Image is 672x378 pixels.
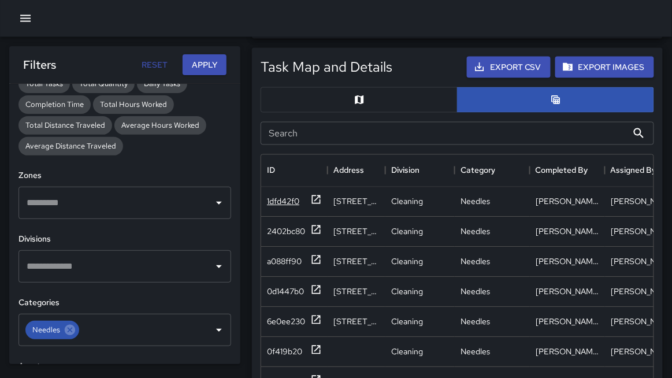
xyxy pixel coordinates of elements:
div: 1110 Howard Street [333,256,380,268]
div: Katherine Treminio [536,346,599,358]
h6: Divisions [18,233,231,246]
div: Needles [25,321,79,339]
div: 1121 Folsom Street [333,196,380,207]
div: Cleaning [391,226,423,238]
div: ID [267,154,275,187]
span: Average Hours Worked [114,120,206,130]
button: 0f419b20 [267,344,322,359]
button: Open [211,195,227,211]
span: Daily Tasks [137,79,187,88]
button: Table [457,87,654,113]
div: ID [261,154,328,187]
div: Needles [461,346,490,358]
button: Export Images [555,57,654,78]
div: Cleaning [391,316,423,328]
div: Average Hours Worked [114,116,206,135]
button: 0d1447b0 [267,284,322,299]
div: Needles [461,226,490,238]
span: Total Quantity [72,79,135,88]
button: 6e0ee230 [267,314,322,329]
h6: Filters [23,55,56,74]
div: Category [455,154,530,187]
button: Open [211,322,227,338]
div: a088ff90 [267,256,302,268]
div: Cleaning [391,256,423,268]
h6: Assets [18,360,231,373]
div: 2402bc80 [267,226,305,238]
div: Katherine Treminio [536,256,599,268]
span: Needles [25,323,67,336]
div: 6e0ee230 [267,316,305,328]
div: Needles [461,256,490,268]
span: Average Distance Traveled [18,141,123,151]
svg: Table [550,94,562,106]
button: 2402bc80 [267,224,322,239]
div: Katherine Treminio [536,196,599,207]
h6: Zones [18,169,231,182]
div: Needles [461,316,490,328]
div: Assigned By [611,154,656,187]
div: 0f419b20 [267,346,302,358]
div: Cleaning [391,196,423,207]
div: 1dfd42f0 [267,196,299,207]
div: Cleaning [391,286,423,298]
div: Daily Tasks [137,75,187,93]
button: Export CSV [467,57,551,78]
div: Bryan Alexander [536,226,599,238]
span: Total Tasks [18,79,70,88]
div: 582 Natoma Street [333,226,380,238]
div: Completed By [530,154,605,187]
button: Map [261,87,458,113]
div: Average Distance Traveled [18,137,123,155]
div: Katherine Treminio [536,316,599,328]
div: 195 7th Street [333,286,380,298]
div: Total Quantity [72,75,135,93]
div: Total Tasks [18,75,70,93]
div: 625b Natoma Street [333,316,380,328]
div: Total Hours Worked [93,95,174,114]
div: Total Distance Traveled [18,116,112,135]
div: Cleaning [391,346,423,358]
button: a088ff90 [267,254,322,269]
span: Total Hours Worked [93,99,174,109]
span: Completion Time [18,99,91,109]
div: Division [385,154,455,187]
button: Reset [136,54,173,76]
button: Open [211,258,227,275]
h6: Categories [18,297,231,309]
div: Category [461,154,495,187]
div: Completed By [536,154,588,187]
div: Completion Time [18,95,91,114]
button: Apply [183,54,227,76]
svg: Map [354,94,365,106]
div: Address [333,154,364,187]
div: Needles [461,286,490,298]
div: Katherine Treminio [536,286,599,298]
span: Total Distance Traveled [18,120,112,130]
button: 1dfd42f0 [267,194,322,209]
h5: Task Map and Details [261,58,392,76]
div: Address [328,154,385,187]
div: Needles [461,196,490,207]
div: 0d1447b0 [267,286,304,298]
div: Division [391,154,419,187]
